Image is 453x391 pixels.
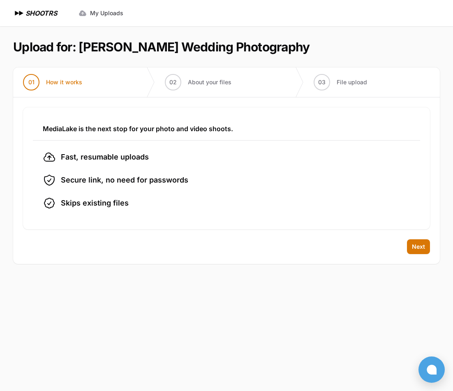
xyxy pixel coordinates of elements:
[74,6,128,21] a: My Uploads
[13,39,310,54] h1: Upload for: [PERSON_NAME] Wedding Photography
[13,8,25,18] img: SHOOTRS
[188,78,231,86] span: About your files
[412,243,425,251] span: Next
[304,67,377,97] button: 03 File upload
[28,78,35,86] span: 01
[43,124,410,134] h3: MediaLake is the next stop for your photo and video shoots.
[90,9,123,17] span: My Uploads
[13,8,57,18] a: SHOOTRS SHOOTRS
[13,67,92,97] button: 01 How it works
[155,67,241,97] button: 02 About your files
[25,8,57,18] h1: SHOOTRS
[407,239,430,254] button: Next
[46,78,82,86] span: How it works
[169,78,177,86] span: 02
[61,151,149,163] span: Fast, resumable uploads
[418,356,445,383] button: Open chat window
[61,174,188,186] span: Secure link, no need for passwords
[61,197,129,209] span: Skips existing files
[337,78,367,86] span: File upload
[318,78,326,86] span: 03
